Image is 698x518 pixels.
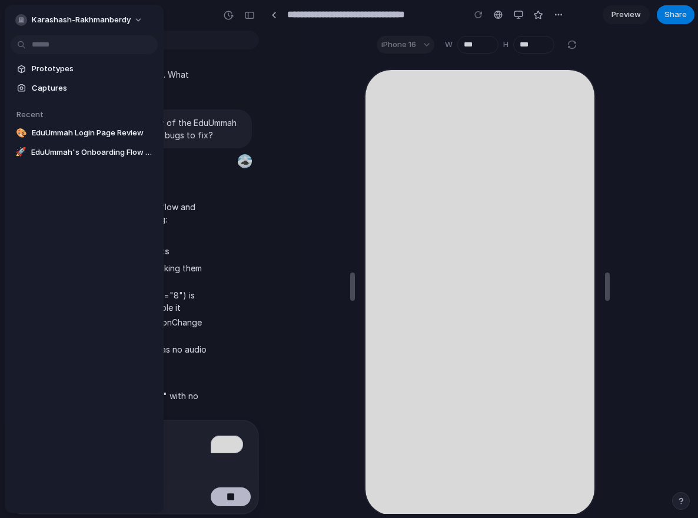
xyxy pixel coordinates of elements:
a: 🚀EduUmmah's Onboarding Flow & Bugs [11,144,158,161]
button: karashash-rakhmanberdy [11,11,149,29]
a: Prototypes [11,60,158,78]
div: 🎨 [15,127,27,139]
a: 🎨EduUmmah Login Page Review [11,124,158,142]
span: EduUmmah Login Page Review [32,127,153,139]
span: Recent [16,109,44,119]
span: Captures [32,82,153,94]
div: 🚀 [15,147,26,158]
span: karashash-rakhmanberdy [32,14,131,26]
span: EduUmmah's Onboarding Flow & Bugs [31,147,153,158]
span: Prototypes [32,63,153,75]
a: Captures [11,79,158,97]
